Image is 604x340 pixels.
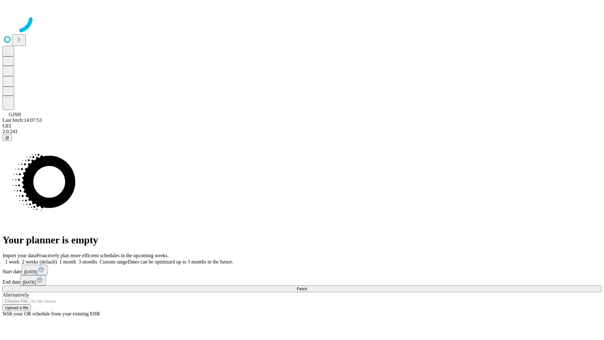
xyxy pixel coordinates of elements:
[22,265,48,275] button: [DATE]
[79,259,97,264] span: 3 months
[3,304,31,311] button: Upload a file
[128,259,233,264] span: Dates can be optimized up to 3 months in the future.
[3,286,601,292] button: Fetch
[9,112,21,117] span: GJSH
[24,269,37,274] span: [DATE]
[3,117,42,123] span: Last fetch: 14:07:53
[100,259,128,264] span: Custom range
[59,259,76,264] span: 1 month
[3,134,12,141] button: @
[23,280,36,285] span: [DATE]
[297,286,307,291] span: Fetch
[22,259,57,264] span: 2 weeks (default)
[3,275,601,286] div: End date
[36,253,169,258] span: Proactively plan more efficient schedules in the upcoming weeks.
[20,275,46,286] button: [DATE]
[3,311,100,316] span: With your OR schedule from your existing EHR
[5,135,9,140] span: @
[3,123,601,129] div: GEI
[3,253,36,258] span: Import your data
[3,292,29,297] span: Alternatively
[5,259,20,264] span: 1 week
[3,234,601,246] h1: Your planner is empty
[3,265,601,275] div: Start date
[3,129,601,134] div: 2.0.241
